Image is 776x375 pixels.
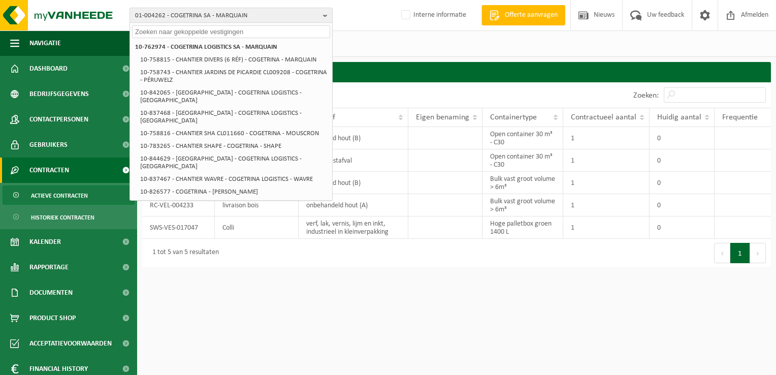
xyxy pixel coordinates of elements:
[132,25,330,38] input: Zoeken naar gekoppelde vestigingen
[482,216,563,239] td: Hoge palletbox groen 1400 L
[3,185,135,205] a: Actieve contracten
[730,243,750,263] button: 1
[650,172,715,194] td: 0
[142,194,215,216] td: RC-VEL-004233
[714,243,730,263] button: Previous
[137,185,330,198] li: 10-826577 - COGETRINA - [PERSON_NAME]
[135,8,319,23] span: 01-004262 - COGETRINA SA - MARQUAIN
[633,91,659,100] label: Zoeken:
[482,127,563,149] td: Open container 30 m³ - C30
[502,10,560,20] span: Offerte aanvragen
[563,194,650,216] td: 1
[31,208,94,227] span: Historiek contracten
[563,127,650,149] td: 1
[147,244,219,262] div: 1 tot 5 van 5 resultaten
[137,140,330,152] li: 10-783265 - CHANTIER SHAPE - COGETRINA - SHAPE
[482,172,563,194] td: Bulk vast groot volume > 6m³
[29,56,68,81] span: Dashboard
[29,280,73,305] span: Documenten
[299,127,409,149] td: behandeld hout (B)
[482,149,563,172] td: Open container 30 m³ - C30
[29,30,61,56] span: Navigatie
[137,127,330,140] li: 10-758816 - CHANTIER SHA CL011660 - COGETRINA - MOUSCRON
[299,172,409,194] td: behandeld hout (B)
[29,132,68,158] span: Gebruikers
[399,8,466,23] label: Interne informatie
[29,331,112,356] span: Acceptatievoorwaarden
[29,229,61,255] span: Kalender
[481,5,565,25] a: Offerte aanvragen
[137,173,330,185] li: 10-837467 - CHANTIER WAVRE - COGETRINA LOGISTICS - WAVRE
[650,149,715,172] td: 0
[299,194,409,216] td: onbehandeld hout (A)
[137,53,330,66] li: 10-758815 - CHANTIER DIVERS (6 RÉF) - COGETRINA - MARQUAIN
[142,62,771,82] h2: Contracten
[31,186,88,205] span: Actieve contracten
[563,149,650,172] td: 1
[416,113,469,121] span: Eigen benaming
[563,172,650,194] td: 1
[137,66,330,86] li: 10-758743 - CHANTIER JARDINS DE PICARDIE CL009208 - COGETRINA - PÉRUWELZ
[130,8,333,23] button: 01-004262 - COGETRINA SA - MARQUAIN
[137,198,330,218] li: 10-761089 - COGETRINA - [GEOGRAPHIC_DATA] - [GEOGRAPHIC_DATA]
[29,107,88,132] span: Contactpersonen
[650,216,715,239] td: 0
[29,81,89,107] span: Bedrijfsgegevens
[650,194,715,216] td: 0
[299,149,409,172] td: bedrijfsrestafval
[563,216,650,239] td: 1
[482,194,563,216] td: Bulk vast groot volume > 6m³
[137,152,330,173] li: 10-844629 - [GEOGRAPHIC_DATA] - COGETRINA LOGISTICS - [GEOGRAPHIC_DATA]
[137,86,330,107] li: 10-842065 - [GEOGRAPHIC_DATA] - COGETRINA LOGISTICS - [GEOGRAPHIC_DATA]
[490,113,537,121] span: Containertype
[142,216,215,239] td: SWS-VES-017047
[215,194,299,216] td: livraison bois
[650,127,715,149] td: 0
[135,44,277,50] strong: 10-762974 - COGETRINA LOGISTICS SA - MARQUAIN
[571,113,636,121] span: Contractueel aantal
[750,243,766,263] button: Next
[29,255,69,280] span: Rapportage
[3,207,135,227] a: Historiek contracten
[137,107,330,127] li: 10-837468 - [GEOGRAPHIC_DATA] - COGETRINA LOGISTICS - [GEOGRAPHIC_DATA]
[722,113,758,121] span: Frequentie
[657,113,701,121] span: Huidig aantal
[299,216,409,239] td: verf, lak, vernis, lijm en inkt, industrieel in kleinverpakking
[215,216,299,239] td: Colli
[29,158,69,183] span: Contracten
[29,305,76,331] span: Product Shop
[306,113,335,121] span: Afvalstof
